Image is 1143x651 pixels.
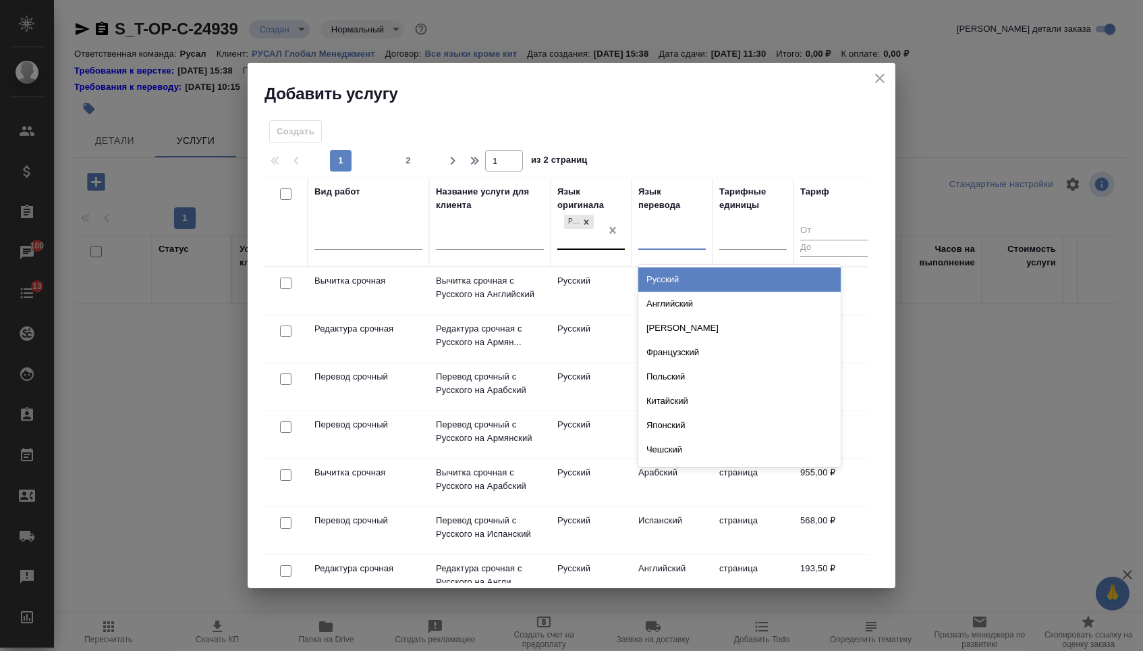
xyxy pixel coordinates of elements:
[531,152,588,172] span: из 2 страниц
[397,150,419,172] button: 2
[436,418,544,445] p: Перевод срочный с Русского на Армянский
[793,459,874,506] td: 955,00 ₽
[563,213,595,230] div: Русский
[397,154,419,167] span: 2
[436,370,544,397] p: Перевод срочный с Русского на Арабский
[632,315,713,363] td: Армянский
[800,185,829,199] div: Тариф
[436,562,544,589] p: Редактура срочная с Русского на Англи...
[314,466,422,479] p: Вычитка срочная
[638,389,841,413] div: Китайский
[638,267,841,292] div: Русский
[564,215,579,229] div: Русский
[719,185,787,212] div: Тарифные единицы
[638,185,706,212] div: Язык перевода
[551,267,632,315] td: Русский
[638,413,841,438] div: Японский
[632,267,713,315] td: Английский
[713,459,793,506] td: страница
[632,363,713,411] td: Арабский
[793,507,874,554] td: 568,00 ₽
[314,370,422,384] p: Перевод срочный
[638,316,841,340] div: [PERSON_NAME]
[314,185,360,199] div: Вид работ
[870,68,890,88] button: close
[436,466,544,493] p: Вычитка срочная с Русского на Арабский
[638,292,841,316] div: Английский
[632,459,713,506] td: Арабский
[314,322,422,336] p: Редактура срочная
[551,411,632,459] td: Русский
[638,438,841,462] div: Чешский
[314,274,422,288] p: Вычитка срочная
[632,555,713,602] td: Английский
[551,363,632,411] td: Русский
[800,223,868,240] input: От
[551,507,632,554] td: Русский
[551,555,632,602] td: Русский
[638,462,841,486] div: Сербский
[713,555,793,602] td: страница
[314,514,422,527] p: Перевод срочный
[436,322,544,349] p: Редактура срочная с Русского на Армян...
[264,83,895,105] h2: Добавить услугу
[314,562,422,575] p: Редактура срочная
[632,411,713,459] td: Армянский
[551,459,632,506] td: Русский
[436,514,544,541] p: Перевод срочный с Русского на Испанский
[314,418,422,432] p: Перевод срочный
[793,555,874,602] td: 193,50 ₽
[638,365,841,389] div: Польский
[632,507,713,554] td: Испанский
[557,185,625,212] div: Язык оригинала
[800,240,868,257] input: До
[551,315,632,363] td: Русский
[713,507,793,554] td: страница
[638,340,841,365] div: Французский
[436,185,544,212] div: Название услуги для клиента
[436,274,544,301] p: Вычитка срочная с Русского на Английский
